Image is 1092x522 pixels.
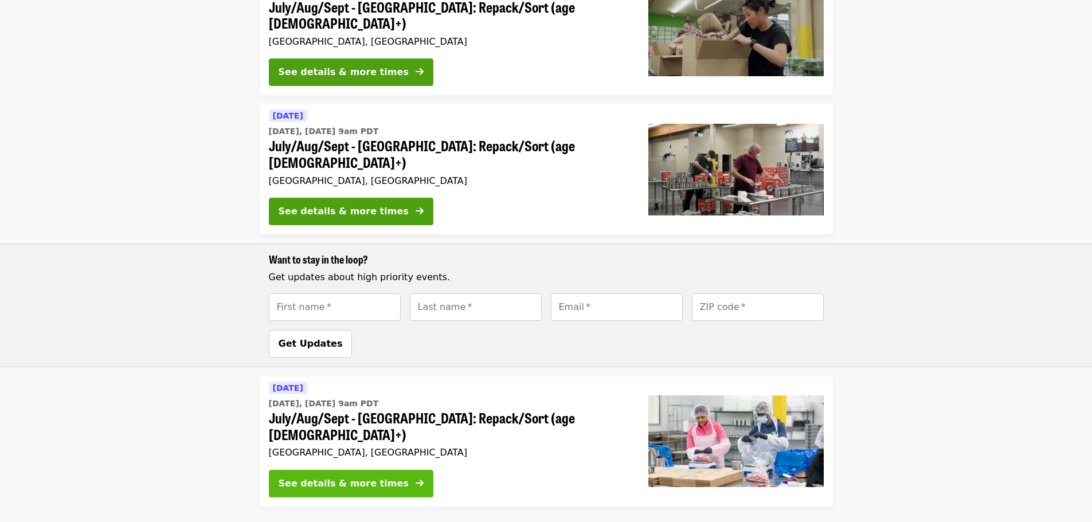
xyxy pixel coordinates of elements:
[416,478,424,489] i: arrow-right icon
[269,198,433,225] button: See details & more times
[269,293,401,321] input: [object Object]
[410,293,542,321] input: [object Object]
[692,293,824,321] input: [object Object]
[269,410,630,443] span: July/Aug/Sept - [GEOGRAPHIC_DATA]: Repack/Sort (age [DEMOGRAPHIC_DATA]+)
[416,66,424,77] i: arrow-right icon
[269,470,433,497] button: See details & more times
[273,111,303,120] span: [DATE]
[273,383,303,393] span: [DATE]
[279,477,409,490] div: See details & more times
[269,330,353,358] button: Get Updates
[648,395,824,487] img: July/Aug/Sept - Beaverton: Repack/Sort (age 10+) organized by Oregon Food Bank
[269,175,630,186] div: [GEOGRAPHIC_DATA], [GEOGRAPHIC_DATA]
[279,338,343,349] span: Get Updates
[269,447,630,458] div: [GEOGRAPHIC_DATA], [GEOGRAPHIC_DATA]
[269,58,433,86] button: See details & more times
[279,205,409,218] div: See details & more times
[269,125,379,138] time: [DATE], [DATE] 9am PDT
[648,124,824,215] img: July/Aug/Sept - Portland: Repack/Sort (age 16+) organized by Oregon Food Bank
[269,138,630,171] span: July/Aug/Sept - [GEOGRAPHIC_DATA]: Repack/Sort (age [DEMOGRAPHIC_DATA]+)
[551,293,683,321] input: [object Object]
[269,36,630,47] div: [GEOGRAPHIC_DATA], [GEOGRAPHIC_DATA]
[260,104,833,234] a: See details for "July/Aug/Sept - Portland: Repack/Sort (age 16+)"
[269,252,368,266] span: Want to stay in the loop?
[269,272,450,282] span: Get updates about high priority events.
[416,206,424,217] i: arrow-right icon
[279,65,409,79] div: See details & more times
[260,376,833,507] a: See details for "July/Aug/Sept - Beaverton: Repack/Sort (age 10+)"
[269,398,379,410] time: [DATE], [DATE] 9am PDT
